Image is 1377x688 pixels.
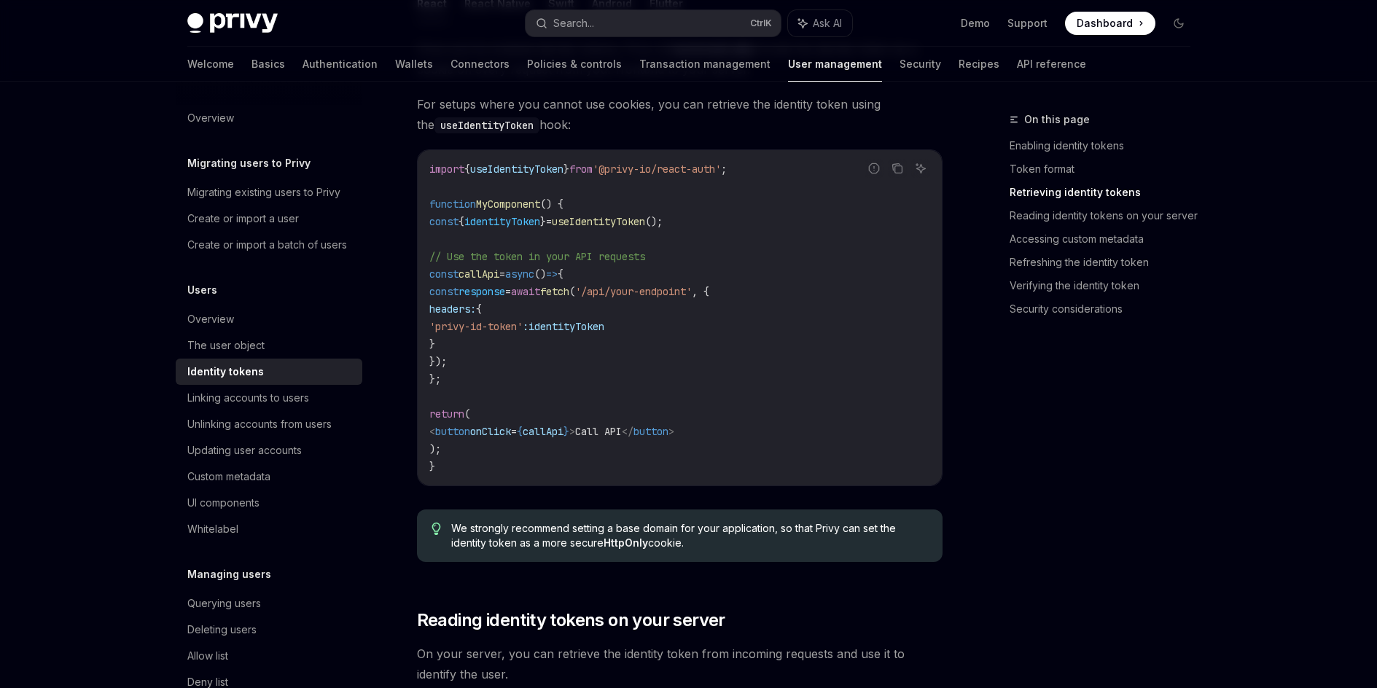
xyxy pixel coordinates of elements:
div: Identity tokens [187,363,264,380]
span: async [505,267,534,281]
span: : [523,320,528,333]
div: The user object [187,337,265,354]
span: useIdentityToken [552,215,645,228]
a: API reference [1017,47,1086,82]
svg: Tip [432,523,442,536]
h5: Migrating users to Privy [187,155,311,172]
span: > [668,425,674,438]
a: The user object [176,332,362,359]
span: < [429,425,435,438]
span: ); [429,442,441,456]
span: } [540,215,546,228]
a: Linking accounts to users [176,385,362,411]
div: UI components [187,494,260,512]
span: button [435,425,470,438]
a: Migrating existing users to Privy [176,179,362,206]
span: () [534,267,546,281]
span: await [511,285,540,298]
span: , { [692,285,709,298]
a: Accessing custom metadata [1010,227,1202,251]
span: fetch [540,285,569,298]
a: Deleting users [176,617,362,643]
span: const [429,285,459,298]
div: Create or import a user [187,210,299,227]
button: Toggle dark mode [1167,12,1190,35]
a: Create or import a user [176,206,362,232]
button: Copy the contents from the code block [888,159,907,178]
strong: HttpOnly [604,536,648,549]
code: useIdentityToken [434,117,539,133]
a: Querying users [176,590,362,617]
button: Report incorrect code [865,159,883,178]
span: ( [464,407,470,421]
span: '@privy-io/react-auth' [593,163,721,176]
span: For setups where you cannot use cookies, you can retrieve the identity token using the hook: [417,94,943,135]
span: Ctrl K [750,17,772,29]
span: const [429,267,459,281]
a: Support [1007,16,1048,31]
span: ; [721,163,727,176]
span: Dashboard [1077,16,1133,31]
h5: Managing users [187,566,271,583]
a: Token format [1010,157,1202,181]
span: '/api/your-endpoint' [575,285,692,298]
span: } [429,337,435,351]
span: callApi [523,425,563,438]
span: We strongly recommend setting a base domain for your application, so that Privy can set the ident... [451,521,927,550]
div: Migrating existing users to Privy [187,184,340,201]
span: ( [569,285,575,298]
a: Policies & controls [527,47,622,82]
span: // Use the token in your API requests [429,250,645,263]
span: from [569,163,593,176]
a: Reading identity tokens on your server [1010,204,1202,227]
span: => [546,267,558,281]
div: Whitelabel [187,520,238,538]
a: Security considerations [1010,297,1202,321]
div: Linking accounts to users [187,389,309,407]
a: Authentication [303,47,378,82]
a: Verifying the identity token [1010,274,1202,297]
div: Unlinking accounts from users [187,415,332,433]
a: Wallets [395,47,433,82]
img: dark logo [187,13,278,34]
span: = [546,215,552,228]
a: Demo [961,16,990,31]
a: Overview [176,105,362,131]
span: identityToken [464,215,540,228]
span: Ask AI [813,16,842,31]
span: = [499,267,505,281]
span: onClick [470,425,511,438]
span: button [633,425,668,438]
div: Overview [187,310,234,328]
a: Connectors [450,47,510,82]
button: Ask AI [788,10,852,36]
a: User management [788,47,882,82]
div: Create or import a batch of users [187,236,347,254]
span: </ [622,425,633,438]
span: On your server, you can retrieve the identity token from incoming requests and use it to identify... [417,644,943,684]
a: Enabling identity tokens [1010,134,1202,157]
a: Refreshing the identity token [1010,251,1202,274]
span: 'privy-id-token' [429,320,523,333]
span: const [429,215,459,228]
a: Basics [251,47,285,82]
a: Overview [176,306,362,332]
span: () { [540,198,563,211]
span: } [563,163,569,176]
div: Querying users [187,595,261,612]
div: Allow list [187,647,228,665]
a: Recipes [959,47,999,82]
span: { [464,163,470,176]
span: On this page [1024,111,1090,128]
div: Deleting users [187,621,257,638]
span: response [459,285,505,298]
span: { [459,215,464,228]
span: { [517,425,523,438]
a: Unlinking accounts from users [176,411,362,437]
a: Allow list [176,643,362,669]
span: = [511,425,517,438]
span: (); [645,215,663,228]
a: Security [900,47,941,82]
button: Search...CtrlK [526,10,781,36]
span: function [429,198,476,211]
